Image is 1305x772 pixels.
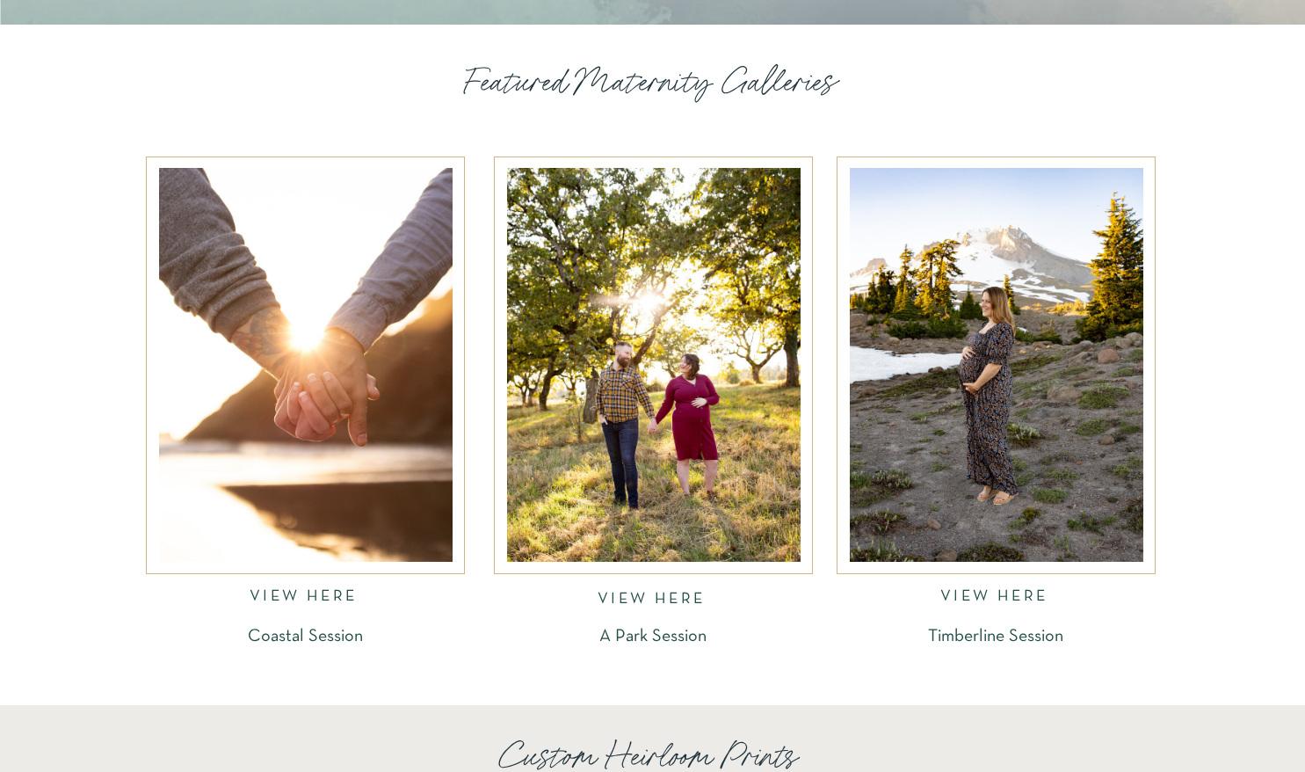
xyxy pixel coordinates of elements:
[598,592,710,607] a: VIEW HERE
[465,61,841,100] p: Featured Maternity Galleries
[169,628,442,648] a: Coastal Session
[517,628,790,659] a: A Park Session
[250,589,362,609] a: VIEW HERE
[859,628,1133,642] a: Timberline Session
[940,589,1053,609] a: VIEW HERE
